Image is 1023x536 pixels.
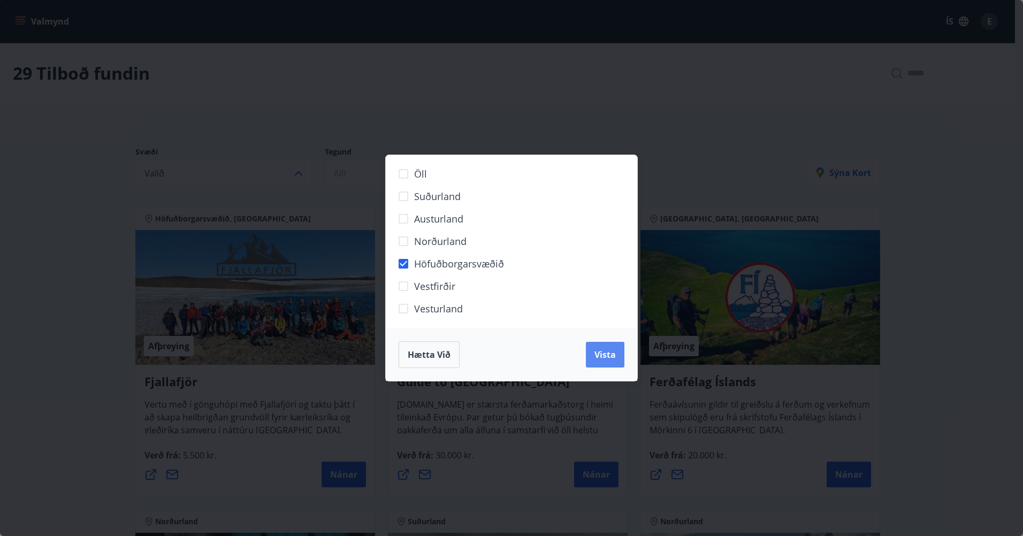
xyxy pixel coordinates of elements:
span: Öll [414,167,427,181]
span: Vestfirðir [414,279,455,293]
span: Norðurland [414,234,467,248]
span: Vista [594,349,616,361]
span: Vesturland [414,302,463,316]
span: Austurland [414,212,463,226]
button: Vista [586,342,624,367]
span: Suðurland [414,189,461,203]
span: Höfuðborgarsvæðið [414,257,504,271]
button: Hætta við [399,341,460,368]
span: Hætta við [408,349,451,361]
